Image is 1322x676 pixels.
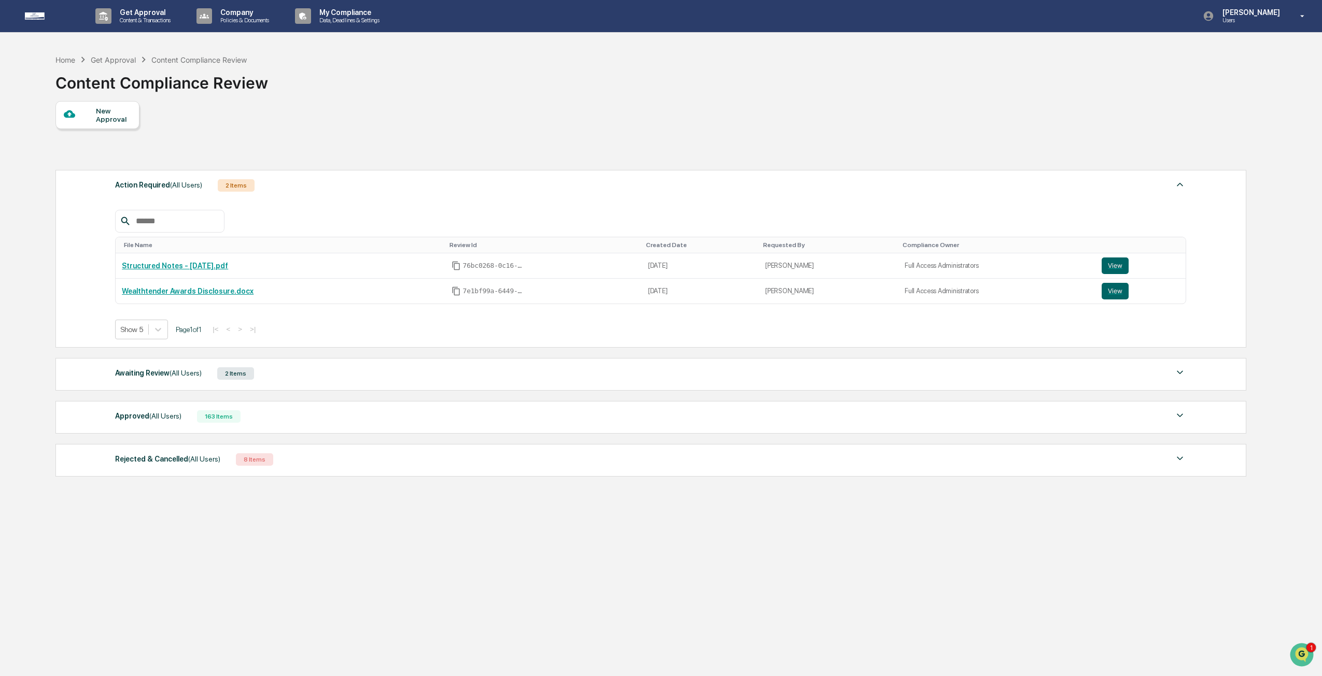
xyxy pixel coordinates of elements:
[176,82,189,95] button: Start new chat
[103,229,125,237] span: Pylon
[10,185,19,193] div: 🖐️
[1214,17,1285,24] p: Users
[176,325,202,334] span: Page 1 of 1
[111,17,176,24] p: Content & Transactions
[209,325,221,334] button: |<
[217,367,254,380] div: 2 Items
[463,287,525,295] span: 7e1bf99a-6449-45c3-8181-c0e5f5f3b389
[646,241,755,249] div: Toggle SortBy
[1102,283,1129,299] button: View
[212,17,274,24] p: Policies & Documents
[463,262,525,270] span: 76bc0268-0c16-4ddb-b54e-a2884c5893c1
[10,205,19,213] div: 🔎
[149,412,181,420] span: (All Users)
[161,113,189,125] button: See all
[236,453,273,466] div: 8 Items
[10,22,189,38] p: How can we help?
[124,241,441,249] div: Toggle SortBy
[47,79,170,90] div: Start new chat
[10,79,29,98] img: 1746055101610-c473b297-6a78-478c-a979-82029cc54cd1
[27,47,171,58] input: Clear
[212,8,274,17] p: Company
[91,55,136,64] div: Get Approval
[642,253,759,279] td: [DATE]
[642,279,759,304] td: [DATE]
[1104,241,1182,249] div: Toggle SortBy
[452,286,461,296] span: Copy Id
[55,65,268,92] div: Content Compliance Review
[763,241,894,249] div: Toggle SortBy
[115,409,181,423] div: Approved
[47,90,143,98] div: We're available if you need us!
[170,181,202,189] span: (All Users)
[21,184,67,194] span: Preclearance
[1174,409,1186,422] img: caret
[21,141,29,150] img: 1746055101610-c473b297-6a78-478c-a979-82029cc54cd1
[311,8,385,17] p: My Compliance
[898,279,1095,304] td: Full Access Administrators
[452,261,461,270] span: Copy Id
[10,115,69,123] div: Past conversations
[22,79,40,98] img: 4531339965365_218c74b014194aa58b9b_72.jpg
[73,228,125,237] a: Powered byPylon
[111,8,176,17] p: Get Approval
[903,241,1091,249] div: Toggle SortBy
[1102,257,1179,274] a: View
[247,325,259,334] button: >|
[86,184,129,194] span: Attestations
[96,107,131,123] div: New Approval
[71,180,133,198] a: 🗄️Attestations
[25,12,75,20] img: logo
[235,325,245,334] button: >
[1102,283,1179,299] a: View
[10,131,27,148] img: Dave Feldman
[6,180,71,198] a: 🖐️Preclearance
[21,204,65,214] span: Data Lookup
[122,262,228,270] a: Structured Notes - [DATE].pdf
[86,141,90,149] span: •
[115,452,220,466] div: Rejected & Cancelled
[115,366,202,380] div: Awaiting Review
[1174,178,1186,191] img: caret
[197,410,241,423] div: 163 Items
[898,253,1095,279] td: Full Access Administrators
[1174,366,1186,379] img: caret
[223,325,234,334] button: <
[759,279,898,304] td: [PERSON_NAME]
[6,199,69,218] a: 🔎Data Lookup
[1214,8,1285,17] p: [PERSON_NAME]
[188,455,220,463] span: (All Users)
[32,141,84,149] span: [PERSON_NAME]
[1102,257,1129,274] button: View
[1289,642,1317,670] iframe: Open customer support
[218,179,255,192] div: 2 Items
[449,241,638,249] div: Toggle SortBy
[170,369,202,377] span: (All Users)
[151,55,247,64] div: Content Compliance Review
[759,253,898,279] td: [PERSON_NAME]
[55,55,75,64] div: Home
[115,178,202,192] div: Action Required
[1174,452,1186,465] img: caret
[75,185,83,193] div: 🗄️
[92,141,113,149] span: [DATE]
[122,287,254,295] a: Wealthtender Awards Disclosure.docx
[311,17,385,24] p: Data, Deadlines & Settings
